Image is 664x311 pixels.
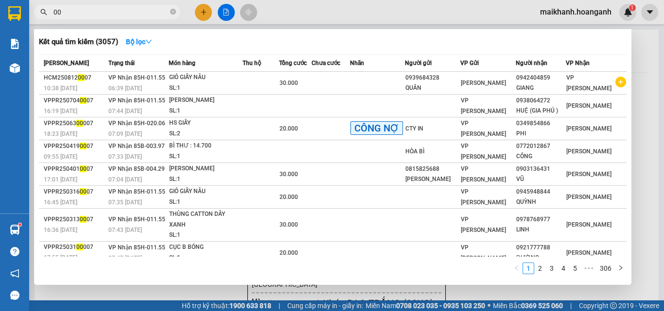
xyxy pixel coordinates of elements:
li: Next 5 Pages [581,262,596,274]
input: Tìm tên, số ĐT hoặc mã đơn [53,7,168,17]
span: VP [PERSON_NAME] [461,143,506,160]
a: 5 [570,263,580,274]
span: VP Nhận 85H-011.55 [108,216,165,223]
span: 16:45 [DATE] [44,199,77,206]
span: VP [PERSON_NAME] [461,188,506,206]
div: CÔNG [516,151,565,162]
div: 0772012867 [516,141,565,151]
div: VŨ [516,174,565,184]
span: [PERSON_NAME] [461,80,506,86]
div: SL: 1 [169,230,242,241]
div: VPPR250316 07 [44,187,105,197]
span: [PERSON_NAME] [566,148,612,155]
div: QUỲNH [516,197,565,207]
li: 1 [523,262,534,274]
span: 20.000 [280,125,298,132]
span: 07:04 [DATE] [108,176,142,183]
span: Món hàng [169,60,195,66]
span: 30.000 [280,80,298,86]
li: 306 [596,262,615,274]
span: 18:23 [DATE] [44,131,77,137]
div: 0939684328 [405,73,460,83]
button: right [615,262,627,274]
span: [PERSON_NAME] [44,60,89,66]
span: right [618,265,624,271]
span: Người nhận [516,60,547,66]
div: 0903136431 [516,164,565,174]
li: 4 [558,262,569,274]
div: [PERSON_NAME] [169,95,242,106]
span: ••• [581,262,596,274]
span: VP Nhận 85H-011.55 [108,97,165,104]
div: LINH [516,225,565,235]
span: 17:55 [DATE] [44,254,77,261]
div: [PERSON_NAME] [8,8,86,30]
span: Tổng cước [279,60,307,66]
span: VP Nhận 85H-011.55 [108,188,165,195]
span: question-circle [10,247,19,256]
span: [PERSON_NAME] [566,102,612,109]
li: 5 [569,262,581,274]
span: 00 [78,74,85,81]
span: VP Gửi [460,60,479,66]
span: 00 [80,216,87,223]
span: 00 [80,188,87,195]
span: 30.000 [280,221,298,228]
span: [PERSON_NAME] [566,125,612,132]
span: notification [10,269,19,278]
span: down [145,38,152,45]
span: VP Nhận 85B-003.97 [108,143,165,149]
div: SL: 1 [169,151,242,162]
div: QUÂN [405,83,460,93]
span: Chưa cước [312,60,340,66]
span: Thu hộ [243,60,261,66]
div: 0978768977 [516,214,565,225]
span: Trạng thái [108,60,135,66]
span: [PERSON_NAME] [566,171,612,178]
span: 20.000 [280,249,298,256]
li: Previous Page [511,262,523,274]
span: search [40,9,47,16]
div: VP [PERSON_NAME] [93,8,171,32]
div: 0942404859 [516,73,565,83]
span: 07:33 [DATE] [108,153,142,160]
span: [PERSON_NAME] [566,194,612,200]
span: [PERSON_NAME] [566,249,612,256]
span: VP Nhận 85B-004.29 [108,165,165,172]
span: Nhận: [93,9,116,19]
span: VP Nhận [566,60,590,66]
span: VP [PERSON_NAME] [461,216,506,233]
div: CỤC B BÓNG [169,242,242,253]
div: SL: 1 [169,197,242,208]
div: 0772012867 [8,42,86,55]
div: 0945948844 [516,187,565,197]
span: 07:35 [DATE] [108,199,142,206]
h3: Kết quả tìm kiếm ( 3057 ) [39,37,118,47]
a: 2 [535,263,545,274]
div: HUỆ (GIA PHÚ ) [516,106,565,116]
span: 16:19 [DATE] [44,108,77,115]
span: VP [PERSON_NAME] [566,74,612,92]
strong: Bộ lọc [126,38,152,46]
div: [PERSON_NAME] [169,164,242,174]
span: close-circle [170,8,176,17]
span: VP Nhận 85H-011.55 [108,74,165,81]
div: SL: 1 [169,106,242,116]
span: Người gửi [405,60,432,66]
span: plus-circle [615,77,626,87]
div: THÙNG CATTON DÂY XANH [169,209,242,230]
span: 00 [76,120,83,127]
span: CC [91,63,103,73]
span: 10:38 [DATE] [44,85,77,92]
span: 07:09 [DATE] [108,131,142,137]
button: Bộ lọcdown [118,34,160,49]
div: 0349854866 [516,118,565,129]
span: VP [PERSON_NAME] [461,97,506,115]
div: HOÀ BÌ [93,32,171,43]
span: 00 [80,97,87,104]
li: 3 [546,262,558,274]
span: VP [PERSON_NAME] [461,244,506,262]
span: VP Nhận 85H-011.55 [108,244,165,251]
div: GIANG [516,83,565,93]
div: SL: 2 [169,129,242,139]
